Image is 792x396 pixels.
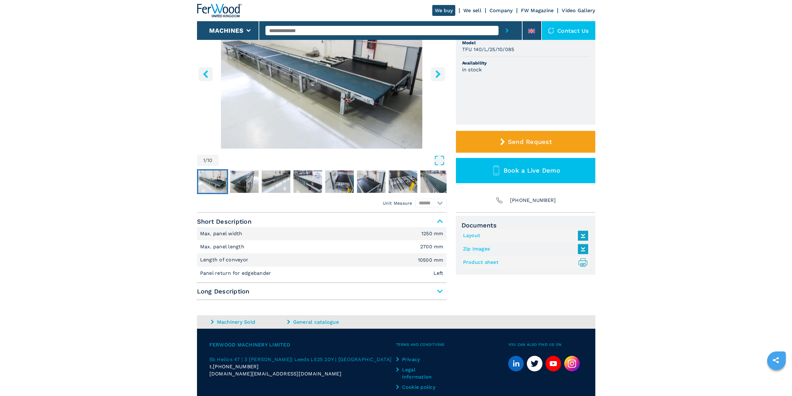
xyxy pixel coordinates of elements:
[420,244,443,249] em: 2700 mm
[293,170,322,193] img: c2c9d2299989f4564a27c922739047f4
[562,7,595,13] a: Video Gallery
[508,341,583,348] span: You can also find us on
[198,170,227,193] img: 00010f2e524f9850310eecb94522af6f
[291,356,391,362] span: | Leeds LS25 2DY | [GEOGRAPHIC_DATA]
[396,366,440,380] a: Legal Information
[213,363,259,370] span: [PHONE_NUMBER]
[357,170,386,193] img: e0f10bd523ad30eceafbdc8de3ead796
[220,155,445,166] button: Open Fullscreen
[197,169,228,194] button: Go to Slide 1
[421,231,443,236] em: 1250 mm
[768,352,784,368] a: sharethis
[262,170,290,193] img: 4d4048f2ef1c9e16b4d7ecc51b54ca73
[387,169,419,194] button: Go to Slide 7
[396,356,440,363] a: Privacy
[548,27,554,34] img: Contact us
[456,158,595,183] button: Book a Live Demo
[389,170,417,193] img: c338c1090fabf9f6ad550e2eae08e7cb
[230,170,259,193] img: 911a513c40523c6f9e36c34b6eb7ab75
[521,7,554,13] a: FW Magazine
[197,169,447,194] nav: Thumbnail Navigation
[495,196,504,205] img: Phone
[431,67,445,81] button: right-button
[324,169,355,194] button: Go to Slide 5
[229,169,260,194] button: Go to Slide 2
[287,318,362,326] a: General catalogue
[396,341,508,348] span: Terms and Conditions
[200,256,250,263] p: Length of conveyor
[766,368,787,391] iframe: Chat
[463,244,585,254] a: Zip Images
[462,40,589,46] span: Model
[203,158,205,163] span: 1
[420,170,449,193] img: 6871e1f62aa1ea3278aac9a90a9f3e61
[462,222,590,229] span: Documents
[433,271,443,276] em: Left
[197,227,447,280] div: Short Description
[432,5,456,16] a: We buy
[260,169,292,194] button: Go to Slide 3
[209,363,396,370] div: t.
[325,170,354,193] img: f15f5884d6fc2a8d7e5e8325fd93c1cd
[564,356,580,371] img: Instagram
[527,356,542,371] a: twitter
[462,46,514,53] h3: TFU 140/L/25/10/085
[209,370,341,377] span: [DOMAIN_NAME][EMAIL_ADDRESS][DOMAIN_NAME]
[508,356,524,371] a: linkedin
[508,138,552,146] span: Send Request
[383,200,412,206] em: Unit Measure
[396,384,440,391] a: Cookie policy
[200,230,244,237] p: Max. panel width
[209,356,396,363] a: 5b Helios 47 | 3 [PERSON_NAME]| Leeds LS25 2DY | [GEOGRAPHIC_DATA]
[197,286,447,297] span: Long Description
[456,131,595,153] button: Send Request
[199,67,213,81] button: left-button
[490,7,513,13] a: Company
[510,196,556,205] span: [PHONE_NUMBER]
[546,356,561,371] a: youtube
[197,4,242,17] img: Ferwood
[207,158,213,163] span: 10
[209,341,396,348] span: Ferwood Machinery Limited
[200,243,246,250] p: Max. panel length
[463,231,585,241] a: Layout
[462,66,482,73] h3: in stock
[419,169,450,194] button: Go to Slide 8
[205,158,207,163] span: /
[463,7,481,13] a: We sell
[542,21,595,40] div: Contact us
[356,169,387,194] button: Go to Slide 6
[200,270,273,277] p: Panel return for edgebander
[463,257,585,268] a: Product sheet
[209,356,292,362] span: 5b Helios 47 | 3 [PERSON_NAME]
[499,21,516,40] button: submit-button
[462,60,589,66] span: Availability
[211,318,286,326] a: Machinery Sold
[418,258,443,263] em: 10500 mm
[209,27,243,34] button: Machines
[197,216,447,227] span: Short Description
[504,167,560,174] span: Book a Live Demo
[292,169,323,194] button: Go to Slide 4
